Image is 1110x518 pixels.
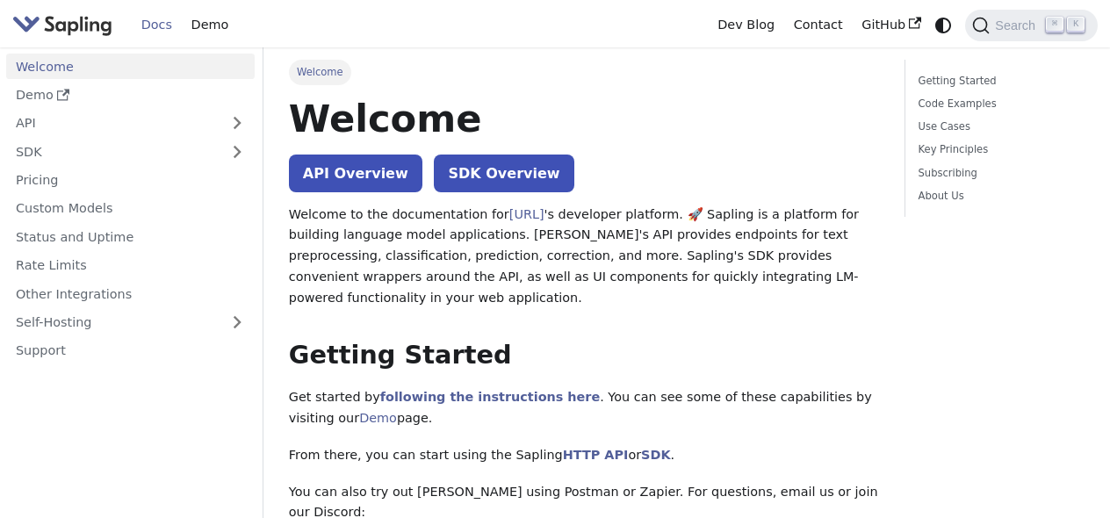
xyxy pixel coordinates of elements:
[919,119,1078,135] a: Use Cases
[919,165,1078,182] a: Subscribing
[12,12,112,38] img: Sapling.ai
[931,12,956,38] button: Switch between dark and light mode (currently system mode)
[289,60,351,84] span: Welcome
[990,18,1046,32] span: Search
[220,111,255,136] button: Expand sidebar category 'API'
[919,141,1078,158] a: Key Principles
[919,96,1078,112] a: Code Examples
[6,83,255,108] a: Demo
[6,196,255,221] a: Custom Models
[6,310,255,335] a: Self-Hosting
[708,11,783,39] a: Dev Blog
[6,111,220,136] a: API
[289,155,422,192] a: API Overview
[434,155,573,192] a: SDK Overview
[289,340,880,371] h2: Getting Started
[289,60,880,84] nav: Breadcrumbs
[641,448,670,462] a: SDK
[784,11,853,39] a: Contact
[6,168,255,193] a: Pricing
[1046,17,1063,32] kbd: ⌘
[6,139,220,164] a: SDK
[509,207,544,221] a: [URL]
[1067,17,1085,32] kbd: K
[919,73,1078,90] a: Getting Started
[289,205,880,309] p: Welcome to the documentation for 's developer platform. 🚀 Sapling is a platform for building lang...
[380,390,600,404] a: following the instructions here
[289,95,880,142] h1: Welcome
[6,253,255,278] a: Rate Limits
[6,281,255,306] a: Other Integrations
[132,11,182,39] a: Docs
[6,224,255,249] a: Status and Uptime
[359,411,397,425] a: Demo
[852,11,930,39] a: GitHub
[182,11,238,39] a: Demo
[220,139,255,164] button: Expand sidebar category 'SDK'
[919,188,1078,205] a: About Us
[289,387,880,429] p: Get started by . You can see some of these capabilities by visiting our page.
[965,10,1097,41] button: Search (Command+K)
[289,445,880,466] p: From there, you can start using the Sapling or .
[12,12,119,38] a: Sapling.ai
[6,54,255,79] a: Welcome
[6,338,255,363] a: Support
[563,448,629,462] a: HTTP API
